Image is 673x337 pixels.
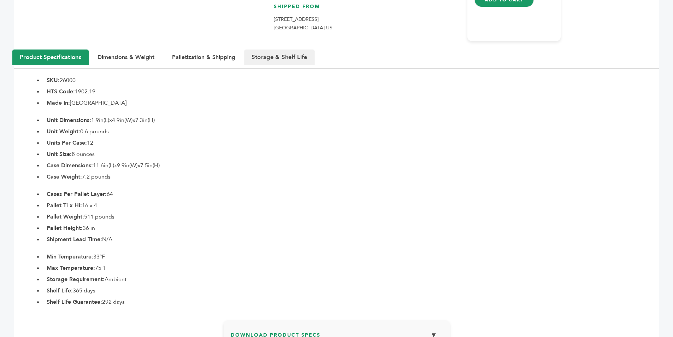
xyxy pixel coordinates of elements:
[47,88,75,95] b: HTS Code:
[43,224,659,232] li: 36 in
[47,213,84,221] b: Pallet Weight:
[47,99,70,107] b: Made In:
[274,3,460,16] h3: Shipped From
[47,76,60,84] b: SKU:
[43,286,659,295] li: 365 days
[47,224,83,232] b: Pallet Height:
[274,15,460,32] p: [STREET_ADDRESS] [GEOGRAPHIC_DATA] US
[90,50,161,65] button: Dimensions & Weight
[43,275,659,284] li: Ambient
[43,99,659,107] li: [GEOGRAPHIC_DATA]
[47,139,87,147] b: Units Per Case:
[43,201,659,210] li: 16 x 4
[43,116,659,124] li: 1.9in(L)x4.9in(W)x7.3in(H)
[43,76,659,85] li: 26000
[43,161,659,170] li: 11.6in(L)x9.9in(W)x7.5in(H)
[47,162,93,169] b: Case Dimensions:
[43,235,659,244] li: N/A
[47,128,80,135] b: Unit Weight:
[43,173,659,181] li: 7.2 pounds
[47,298,102,306] b: Shelf Life Guarantee:
[47,236,102,243] b: Shipment Lead Time:
[43,213,659,221] li: 511 pounds
[47,116,91,124] b: Unit Dimensions:
[12,50,89,65] button: Product Specifications
[47,253,93,261] b: Min Temperature:
[47,150,72,158] b: Unit Size:
[43,252,659,261] li: 33°F
[43,127,659,136] li: 0.6 pounds
[43,150,659,158] li: 8 ounces
[47,202,82,209] b: Pallet Ti x Hi:
[43,264,659,272] li: 75°F
[43,87,659,96] li: 1902.19
[47,264,95,272] b: Max Temperature:
[165,50,242,65] button: Palletization & Shipping
[47,173,82,181] b: Case Weight:
[43,139,659,147] li: 12
[47,287,73,295] b: Shelf Life:
[47,190,107,198] b: Cases Per Pallet Layer:
[244,50,315,65] button: Storage & Shelf Life
[43,190,659,198] li: 64
[43,298,659,306] li: 292 days
[47,275,105,283] b: Storage Requirement:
